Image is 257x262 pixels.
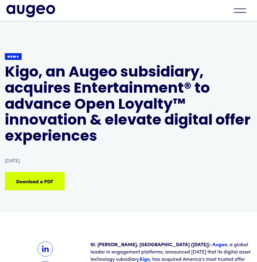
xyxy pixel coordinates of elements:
[229,4,251,17] div: menu
[5,172,65,190] a: Download a PDF
[213,243,227,247] a: Augeo
[6,5,55,17] a: home
[90,243,209,247] strong: St. [PERSON_NAME], [GEOGRAPHIC_DATA] ([DATE])
[5,157,20,165] div: [DATE]
[140,257,150,262] a: Kigo
[5,65,252,145] h1: Kigo, an Augeo subsidiary, acquires Entertainment® to advance Open Loyalty™ innovation & elevate ...
[7,55,19,59] div: News
[6,5,55,17] img: Augeo's full logo in midnight blue.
